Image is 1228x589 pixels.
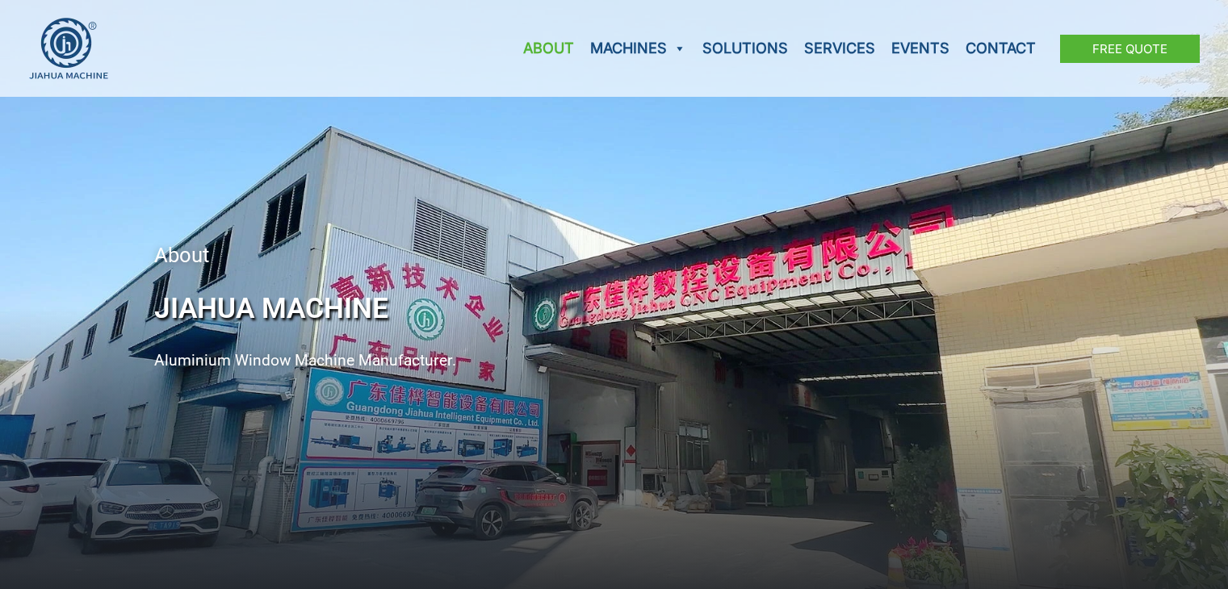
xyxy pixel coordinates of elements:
h1: Jiahua Machine [154,282,1075,335]
a: Free Quote [1060,35,1200,63]
img: JH Aluminium Window & Door Processing Machines [28,17,109,80]
div: About [154,245,1075,266]
h2: aluminium window machine manufacturer. [154,351,1075,371]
